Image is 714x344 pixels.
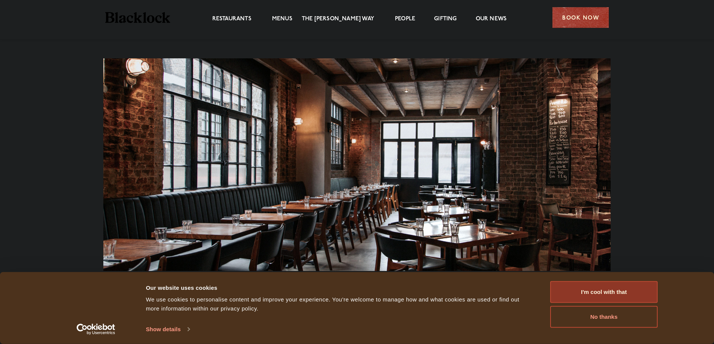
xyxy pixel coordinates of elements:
a: People [395,15,415,24]
div: We use cookies to personalise content and improve your experience. You're welcome to manage how a... [146,295,533,313]
div: Book Now [552,7,609,28]
button: I'm cool with that [550,281,658,303]
button: No thanks [550,306,658,328]
img: BL_Textured_Logo-footer-cropped.svg [105,12,170,23]
a: Show details [146,324,189,335]
div: Our website uses cookies [146,283,533,292]
a: Gifting [434,15,457,24]
a: Our News [476,15,507,24]
a: Usercentrics Cookiebot - opens in a new window [63,324,129,335]
a: Menus [272,15,292,24]
a: Restaurants [212,15,251,24]
a: The [PERSON_NAME] Way [302,15,374,24]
